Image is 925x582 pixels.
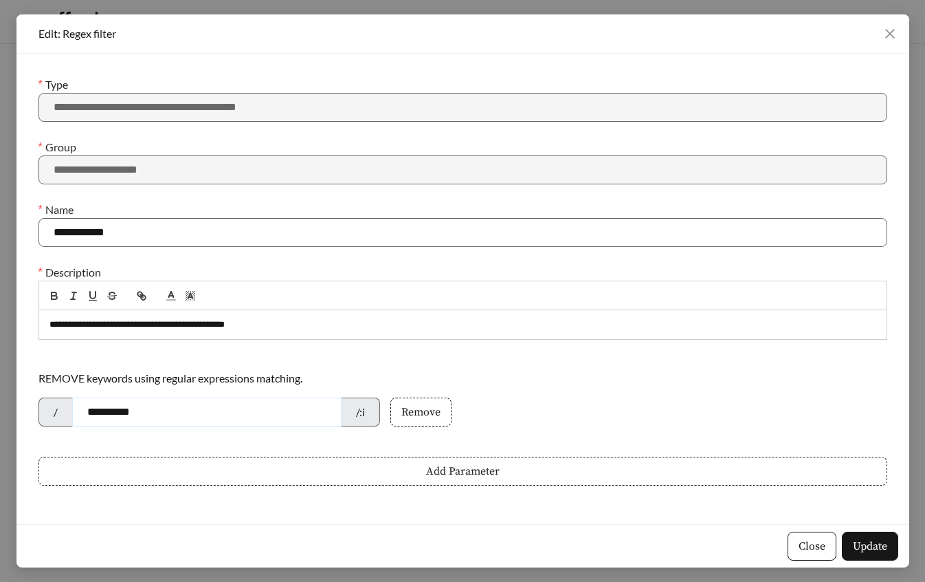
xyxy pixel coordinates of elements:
span: Add Parameter [426,463,500,479]
button: Update [842,532,898,561]
span: /:i [342,398,380,427]
input: Name [38,218,887,247]
label: Group [38,139,76,155]
label: Description [38,264,101,281]
button: Remove [390,398,452,427]
button: Add Parameter [38,457,887,486]
span: Close [799,538,825,554]
span: Update [853,538,887,554]
span: / [38,398,72,427]
label: Type [38,76,68,93]
span: close [884,28,896,40]
div: Edit: Regex filter [16,14,909,54]
label: Name [38,202,74,218]
button: Close [788,532,836,561]
p: REMOVE keywords using regular expressions matching. [38,370,887,387]
input: Type [38,93,887,122]
button: Close [871,14,909,53]
input: Group [38,155,887,184]
span: Remove [401,404,441,420]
